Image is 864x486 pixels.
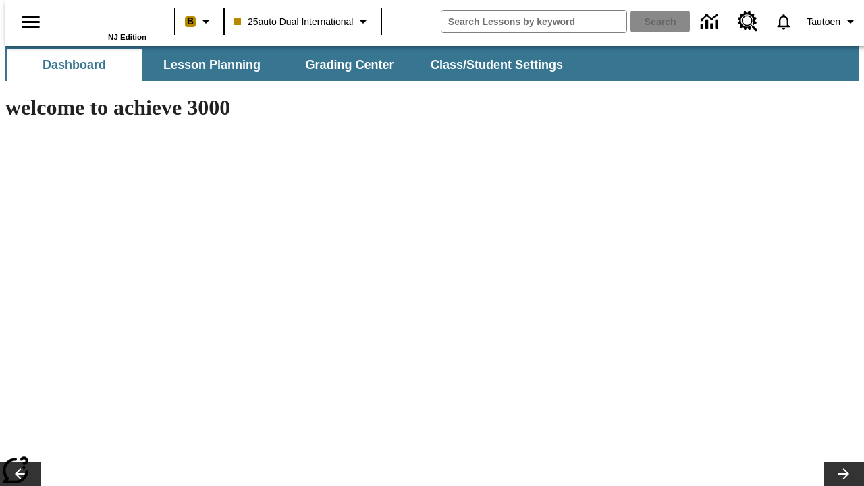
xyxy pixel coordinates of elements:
[766,4,801,39] a: Notifications
[59,6,146,33] a: Home
[108,33,146,41] span: NJ Edition
[801,9,864,34] button: Profile/Settings
[163,57,261,73] span: Lesson Planning
[823,462,864,486] button: Lesson carousel, Next
[144,49,279,81] button: Lesson Planning
[11,2,51,42] button: Open side menu
[5,49,575,81] div: SubNavbar
[305,57,394,73] span: Grading Center
[234,15,353,29] span: 25auto Dual International
[441,11,626,32] input: search field
[5,46,859,81] div: SubNavbar
[807,15,840,29] span: Tautoen
[43,57,106,73] span: Dashboard
[7,49,142,81] button: Dashboard
[59,5,146,41] div: Home
[187,13,194,30] span: B
[431,57,563,73] span: Class/Student Settings
[180,9,219,34] button: Boost Class color is peach. Change class color
[5,95,589,120] h1: welcome to achieve 3000
[730,3,766,40] a: Resource Center, Will open in new tab
[420,49,574,81] button: Class/Student Settings
[229,9,377,34] button: Class: 25auto Dual International, Select your class
[693,3,730,40] a: Data Center
[282,49,417,81] button: Grading Center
